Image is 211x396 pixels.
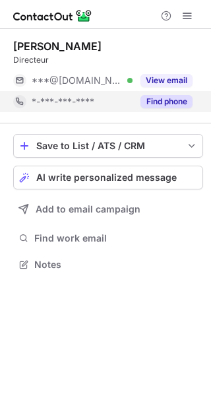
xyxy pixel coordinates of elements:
span: AI write personalized message [36,172,177,183]
span: Add to email campaign [36,204,140,214]
span: ***@[DOMAIN_NAME] [32,75,123,86]
div: Directeur [13,54,203,66]
button: AI write personalized message [13,166,203,189]
span: Find work email [34,232,198,244]
button: save-profile-one-click [13,134,203,158]
span: Notes [34,259,198,271]
div: Save to List / ATS / CRM [36,141,180,151]
button: Notes [13,255,203,274]
button: Reveal Button [140,74,193,87]
img: ContactOut v5.3.10 [13,8,92,24]
button: Add to email campaign [13,197,203,221]
button: Reveal Button [140,95,193,108]
button: Find work email [13,229,203,247]
div: [PERSON_NAME] [13,40,102,53]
